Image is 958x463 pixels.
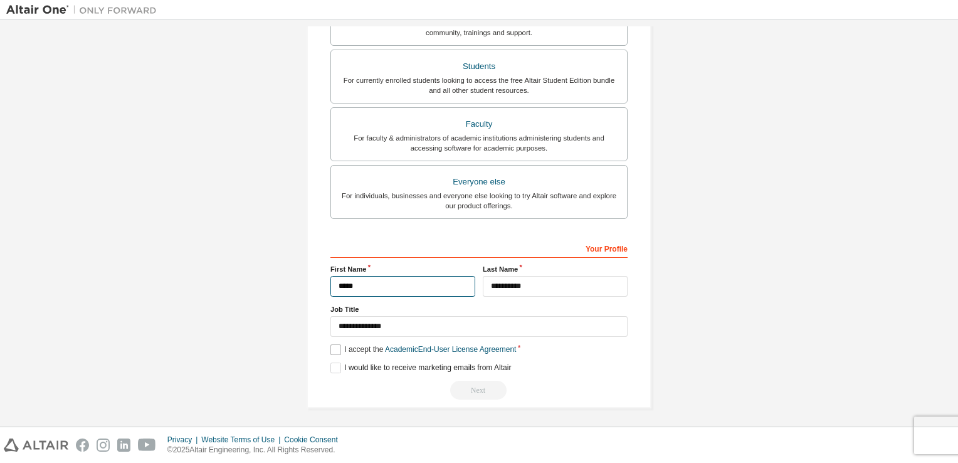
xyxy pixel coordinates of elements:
[339,115,619,133] div: Faculty
[284,435,345,445] div: Cookie Consent
[138,439,156,452] img: youtube.svg
[97,439,110,452] img: instagram.svg
[4,439,68,452] img: altair_logo.svg
[76,439,89,452] img: facebook.svg
[339,58,619,75] div: Students
[339,191,619,211] div: For individuals, businesses and everyone else looking to try Altair software and explore our prod...
[117,439,130,452] img: linkedin.svg
[339,133,619,153] div: For faculty & administrators of academic institutions administering students and accessing softwa...
[483,264,628,274] label: Last Name
[339,75,619,95] div: For currently enrolled students looking to access the free Altair Student Edition bundle and all ...
[330,304,628,314] label: Job Title
[385,345,516,354] a: Academic End-User License Agreement
[330,264,475,274] label: First Name
[330,344,516,355] label: I accept the
[330,238,628,258] div: Your Profile
[330,381,628,400] div: Read and acccept EULA to continue
[330,363,511,373] label: I would like to receive marketing emails from Altair
[339,18,619,38] div: For existing customers looking to access software downloads, HPC resources, community, trainings ...
[167,435,201,445] div: Privacy
[6,4,163,16] img: Altair One
[167,445,345,455] p: © 2025 Altair Engineering, Inc. All Rights Reserved.
[339,173,619,191] div: Everyone else
[201,435,284,445] div: Website Terms of Use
